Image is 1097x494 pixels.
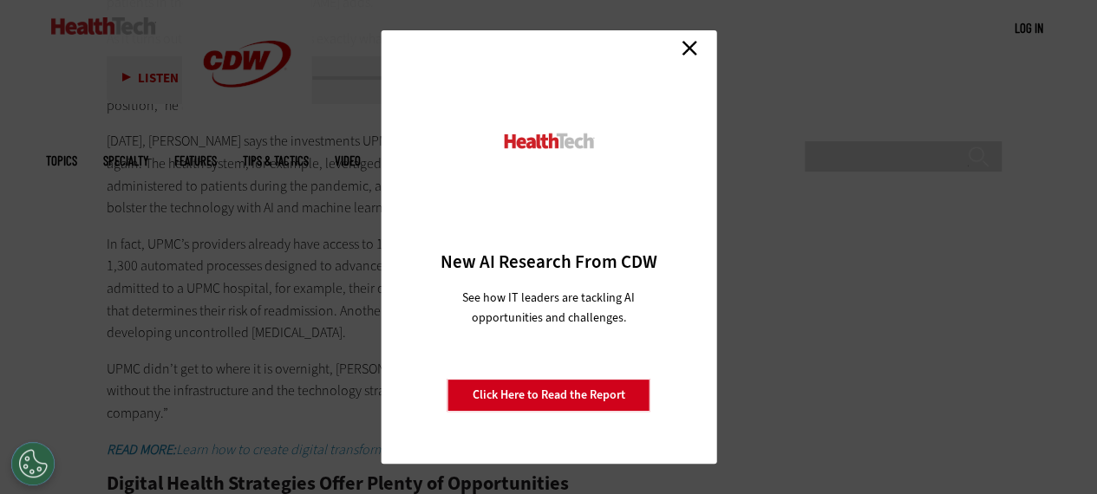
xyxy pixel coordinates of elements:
[11,442,55,485] div: Cookies Settings
[441,288,656,328] p: See how IT leaders are tackling AI opportunities and challenges.
[676,35,702,61] a: Close
[11,442,55,485] button: Open Preferences
[447,379,650,412] a: Click Here to Read the Report
[411,250,686,274] h3: New AI Research From CDW
[501,132,596,150] img: HealthTech_0.png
